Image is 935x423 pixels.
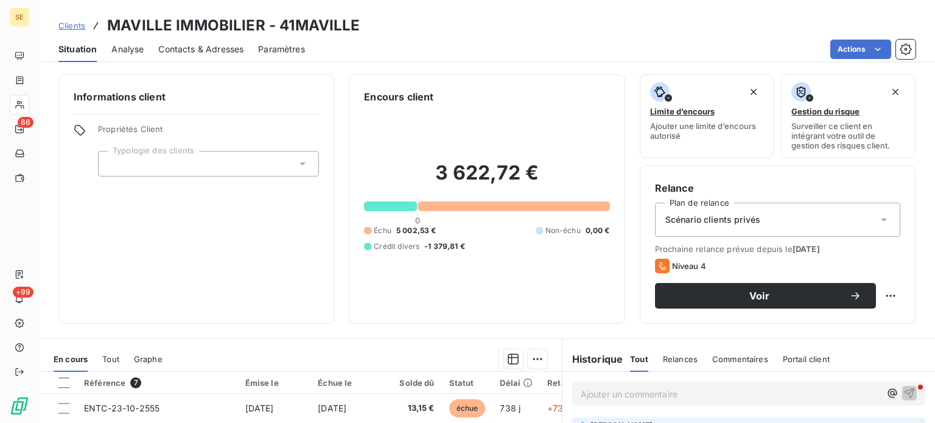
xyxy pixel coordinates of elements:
span: Scénario clients privés [665,214,760,226]
button: Voir [655,283,876,309]
span: Tout [102,354,119,364]
span: Tout [630,354,648,364]
input: Ajouter une valeur [108,158,118,169]
span: 0,00 € [586,225,610,236]
span: En cours [54,354,88,364]
span: +99 [13,287,33,298]
span: 5 002,53 € [396,225,436,236]
iframe: Intercom live chat [894,382,923,411]
h6: Encours client [364,89,433,104]
span: Clients [58,21,85,30]
span: 86 [18,117,33,128]
span: Situation [58,43,97,55]
div: Délai [500,378,533,388]
span: Paramètres [258,43,305,55]
span: [DATE] [793,244,820,254]
span: [DATE] [245,403,274,413]
span: Analyse [111,43,144,55]
span: Relances [663,354,698,364]
h2: 3 622,72 € [364,161,609,197]
h6: Informations client [74,89,319,104]
div: SE [10,7,29,27]
div: Émise le [245,378,304,388]
span: Non-échu [545,225,581,236]
span: Portail client [783,354,830,364]
div: Solde dû [391,378,435,388]
span: Crédit divers [374,241,419,252]
span: Prochaine relance prévue depuis le [655,244,900,254]
div: Échue le [318,378,376,388]
span: 13,15 € [391,402,435,414]
span: ENTC-23-10-2555 [84,403,159,413]
span: +738 j [547,403,573,413]
img: Logo LeanPay [10,396,29,416]
button: Actions [830,40,891,59]
span: Gestion du risque [791,107,860,116]
span: Échu [374,225,391,236]
h6: Relance [655,181,900,195]
span: [DATE] [318,403,346,413]
span: 7 [130,377,141,388]
span: -1 379,81 € [424,241,465,252]
a: Clients [58,19,85,32]
button: Limite d’encoursAjouter une limite d’encours autorisé [640,74,774,158]
span: Commentaires [712,354,768,364]
span: 0 [415,215,420,225]
span: Graphe [134,354,163,364]
span: Contacts & Adresses [158,43,243,55]
div: Retard [547,378,586,388]
span: 738 j [500,403,520,413]
button: Gestion du risqueSurveiller ce client en intégrant votre outil de gestion des risques client. [781,74,916,158]
span: Surveiller ce client en intégrant votre outil de gestion des risques client. [791,121,905,150]
span: Propriétés Client [98,124,319,141]
h6: Historique [562,352,623,366]
div: Référence [84,377,231,388]
span: Limite d’encours [650,107,715,116]
div: Statut [449,378,486,388]
h3: MAVILLE IMMOBILIER - 41MAVILLE [107,15,360,37]
span: Niveau 4 [672,261,706,271]
span: Voir [670,291,849,301]
span: échue [449,399,486,418]
span: Ajouter une limite d’encours autorisé [650,121,764,141]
